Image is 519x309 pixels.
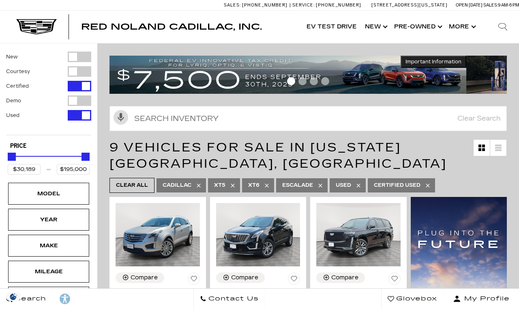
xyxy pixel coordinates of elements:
[6,52,91,135] div: Filter by Vehicle Type
[321,77,329,85] span: Go to slide 4
[8,183,89,205] div: ModelModel
[461,293,510,305] span: My Profile
[4,292,23,301] section: Click to Open Cookie Consent Modal
[390,11,445,43] a: Pre-Owned
[8,164,41,175] input: Minimum
[13,293,46,305] span: Search
[401,56,466,68] button: Important Information
[224,2,241,8] span: Sales:
[116,203,200,266] img: 2018 Cadillac XT5 Premium Luxury AWD
[498,2,519,8] span: 9 AM-6 PM
[316,203,401,266] img: 2021 Cadillac Escalade Sport Platinum
[131,274,158,281] div: Compare
[28,267,69,276] div: Mileage
[216,272,265,283] button: Compare Vehicle
[336,180,351,190] span: Used
[456,2,483,8] span: Open [DATE]
[316,2,361,8] span: [PHONE_NUMBER]
[193,289,265,309] a: Contact Us
[444,289,519,309] button: Open user profile menu
[405,58,461,65] span: Important Information
[163,180,191,190] span: Cadillac
[292,2,315,8] span: Service:
[288,272,300,288] button: Save Vehicle
[374,180,420,190] span: Certified Used
[6,53,18,61] label: New
[298,77,307,85] span: Go to slide 2
[116,272,164,283] button: Compare Vehicle
[116,288,200,309] a: Pre-Owned 2018Cadillac XT5 Premium Luxury AWD
[231,274,258,281] div: Compare
[116,180,148,190] span: Clear All
[6,97,21,105] label: Demo
[116,288,194,295] span: Pre-Owned 2018
[109,56,466,94] img: vrp-tax-ending-august-version
[371,2,448,8] a: [STREET_ADDRESS][US_STATE]
[302,11,361,43] a: EV Test Drive
[28,189,69,198] div: Model
[388,272,401,288] button: Save Vehicle
[248,180,259,190] span: XT6
[290,3,363,7] a: Service: [PHONE_NUMBER]
[287,77,295,85] span: Go to slide 1
[224,3,290,7] a: Sales: [PHONE_NUMBER]
[8,261,89,283] div: MileageMileage
[28,215,69,224] div: Year
[10,143,87,150] h5: Price
[114,110,128,125] svg: Click to toggle on voice search
[109,140,447,171] span: 9 Vehicles for Sale in [US_STATE][GEOGRAPHIC_DATA], [GEOGRAPHIC_DATA]
[216,288,294,302] span: Certified Pre-Owned 2022
[28,241,69,250] div: Make
[394,293,437,305] span: Glovebox
[316,272,365,283] button: Compare Vehicle
[483,2,498,8] span: Sales:
[81,23,262,31] a: Red Noland Cadillac, Inc.
[214,180,225,190] span: XT5
[242,2,287,8] span: [PHONE_NUMBER]
[8,150,90,175] div: Price
[6,67,30,76] label: Courtesy
[6,111,19,119] label: Used
[16,19,57,35] img: Cadillac Dark Logo with Cadillac White Text
[8,153,16,161] div: Minimum Price
[310,77,318,85] span: Go to slide 3
[8,209,89,231] div: YearYear
[8,287,89,309] div: EngineEngine
[8,235,89,257] div: MakeMake
[216,203,300,266] img: 2022 Cadillac XT5 Premium Luxury
[57,164,90,175] input: Maximum
[81,22,262,32] span: Red Noland Cadillac, Inc.
[188,272,200,288] button: Save Vehicle
[206,293,259,305] span: Contact Us
[316,288,395,295] span: Pre-Owned 2021
[81,153,90,161] div: Maximum Price
[361,11,390,43] a: New
[282,180,313,190] span: Escalade
[109,106,507,131] input: Search Inventory
[4,292,23,301] img: Opt-Out Icon
[445,11,478,43] button: More
[6,82,29,90] label: Certified
[331,274,358,281] div: Compare
[316,288,401,309] a: Pre-Owned 2021Cadillac Escalade Sport Platinum
[381,289,444,309] a: Glovebox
